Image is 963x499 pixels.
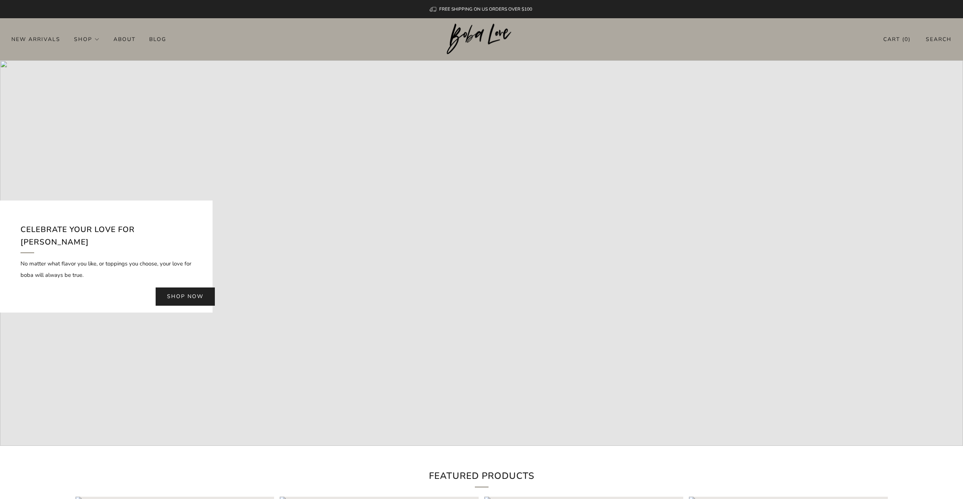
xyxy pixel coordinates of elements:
h2: Featured Products [356,469,607,488]
a: New Arrivals [11,33,60,45]
a: Blog [149,33,166,45]
a: Shop now [156,287,215,306]
h2: Celebrate your love for [PERSON_NAME] [20,223,192,253]
a: Shop [74,33,100,45]
a: About [113,33,136,45]
span: FREE SHIPPING ON US ORDERS OVER $100 [439,6,532,12]
a: Search [926,33,952,46]
a: Cart [883,33,911,46]
items-count: 0 [905,36,908,43]
p: No matter what flavor you like, or toppings you choose, your love for boba will always be true. [20,258,192,281]
img: Boba Love [447,24,516,55]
